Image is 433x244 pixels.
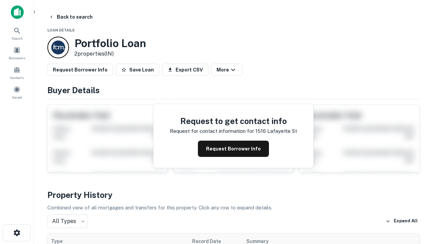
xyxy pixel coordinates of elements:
button: Request Borrower Info [47,64,113,76]
p: Combined view of all mortgages and transfers for this property. Click any row to expand details. [47,204,419,212]
button: Export CSV [162,64,208,76]
button: Request Borrower Info [198,141,269,157]
span: Contacts [10,75,24,80]
span: Saved [12,95,22,100]
iframe: Chat Widget [399,168,433,201]
span: Search [12,36,23,41]
a: Contacts [2,63,32,82]
p: 2 properties (IN) [74,50,146,58]
h4: Request to get contact info [170,115,297,127]
div: All Types [47,215,88,228]
a: Search [2,24,32,42]
button: More [211,64,243,76]
span: Borrowers [9,55,25,61]
button: Save Loan [116,64,159,76]
h4: Property History [47,189,419,201]
h4: Buyer Details [47,84,419,96]
p: 1516 lafayette st [255,127,297,135]
p: Request for contact information for [170,127,254,135]
button: Expand All [384,216,419,226]
span: Loan Details [47,28,75,32]
img: capitalize-icon.png [11,5,24,19]
button: Back to search [46,11,95,23]
a: Borrowers [2,44,32,62]
h3: Portfolio Loan [74,37,146,50]
a: Saved [2,83,32,101]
